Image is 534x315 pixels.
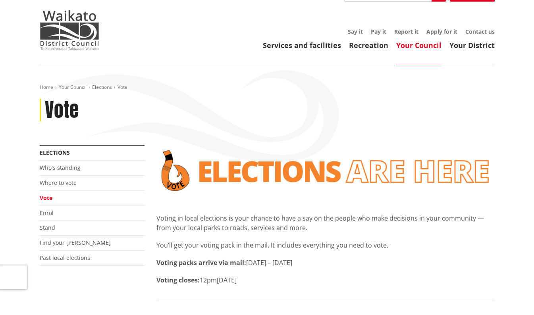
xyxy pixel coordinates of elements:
[40,209,54,217] a: Enrol
[156,213,495,232] p: Voting in local elections is your chance to have a say on the people who make decisions in your c...
[156,258,495,267] p: [DATE] – [DATE]
[396,40,441,50] a: Your Council
[40,149,70,156] a: Elections
[465,28,495,35] a: Contact us
[200,276,237,284] span: 12pm[DATE]
[40,84,53,90] a: Home
[348,28,363,35] a: Say it
[156,276,200,284] strong: Voting closes:
[40,84,495,91] nav: breadcrumb
[118,84,127,90] span: Vote
[394,28,418,35] a: Report it
[40,194,52,202] a: Vote
[92,84,112,90] a: Elections
[45,99,79,122] h1: Vote
[40,224,55,231] a: Stand
[59,84,87,90] a: Your Council
[349,40,388,50] a: Recreation
[40,179,77,186] a: Where to vote
[40,254,90,261] a: Past local elections
[449,40,495,50] a: Your District
[40,10,99,50] img: Waikato District Council - Te Kaunihera aa Takiwaa o Waikato
[40,164,81,171] a: Who's standing
[497,282,526,310] iframe: Messenger Launcher
[40,239,111,246] a: Find your [PERSON_NAME]
[263,40,341,50] a: Services and facilities
[156,240,495,250] p: You’ll get your voting pack in the mail. It includes everything you need to vote.
[426,28,457,35] a: Apply for it
[371,28,386,35] a: Pay it
[156,145,495,196] img: Vote banner transparent
[156,258,246,267] strong: Voting packs arrive via mail:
